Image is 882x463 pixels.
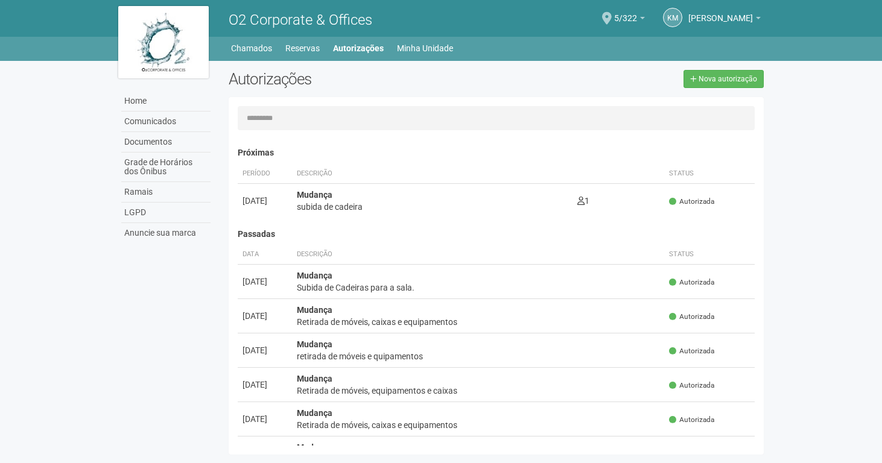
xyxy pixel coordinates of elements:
a: 5/322 [614,15,645,25]
div: [DATE] [243,379,287,391]
th: Status [664,164,755,184]
h2: Autorizações [229,70,487,88]
strong: Mudança [297,305,332,315]
span: Autorizada [669,197,714,207]
span: Autorizada [669,415,714,425]
a: Minha Unidade [397,40,453,57]
strong: Mudança [297,443,332,452]
div: [DATE] [243,344,287,356]
strong: Mudança [297,190,332,200]
a: Autorizações [333,40,384,57]
span: Karine Mansour Soares [688,2,753,23]
a: KM [663,8,682,27]
a: Nova autorização [684,70,764,88]
th: Período [238,164,292,184]
span: Autorizada [669,277,714,288]
div: [DATE] [243,195,287,207]
a: Ramais [121,182,211,203]
a: Documentos [121,132,211,153]
span: 5/322 [614,2,637,23]
div: [DATE] [243,276,287,288]
span: Nova autorização [699,75,757,83]
a: Anuncie sua marca [121,223,211,243]
a: Reservas [285,40,320,57]
div: Subida de Cadeiras para a sala. [297,282,659,294]
div: subida de cadeira [297,201,567,213]
div: [DATE] [243,413,287,425]
div: Retirada de móveis, caixas e equipamentos [297,316,659,328]
a: [PERSON_NAME] [688,15,761,25]
div: Retirada de móveis, equipamentos e caixas [297,385,659,397]
div: retirada de móveis e quipamentos [297,350,659,362]
th: Descrição [292,164,572,184]
strong: Mudança [297,339,332,349]
a: Comunicados [121,112,211,132]
a: Home [121,91,211,112]
th: Descrição [292,245,664,265]
h4: Passadas [238,230,755,239]
a: LGPD [121,203,211,223]
strong: Mudança [297,271,332,280]
span: 1 [577,196,589,206]
span: Autorizada [669,312,714,322]
a: Grade de Horários dos Ônibus [121,153,211,182]
strong: Mudança [297,374,332,383]
h4: Próximas [238,148,755,157]
img: logo.jpg [118,6,209,78]
a: Chamados [231,40,272,57]
th: Status [664,245,755,265]
div: [DATE] [243,310,287,322]
th: Data [238,245,292,265]
strong: Mudança [297,408,332,418]
span: Autorizada [669,346,714,356]
div: Retirada de móveis, caixas e equipamentos [297,419,659,431]
span: O2 Corporate & Offices [229,11,372,28]
span: Autorizada [669,380,714,391]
